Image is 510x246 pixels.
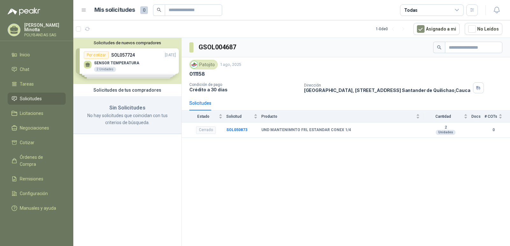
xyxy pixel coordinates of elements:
p: No hay solicitudes que coincidan con tus criterios de búsqueda. [81,112,174,126]
span: Cantidad [424,114,463,119]
a: Tareas [8,78,66,90]
th: Solicitud [226,110,261,122]
a: Órdenes de Compra [8,151,66,170]
h3: Sin Solicitudes [81,104,174,112]
h1: Mis solicitudes [94,5,135,15]
span: Configuración [20,190,48,197]
span: # COTs [484,114,497,119]
a: Configuración [8,187,66,200]
p: Condición de pago [189,82,299,87]
span: Chat [20,66,29,73]
p: 1 ago, 2025 [220,62,241,68]
a: Solicitudes [8,93,66,105]
span: Remisiones [20,175,43,182]
a: Negociaciones [8,122,66,134]
div: Todas [404,7,418,14]
p: [PERSON_NAME] Minotta [24,23,66,32]
span: Licitaciones [20,110,43,117]
button: Solicitudes de nuevos compradores [76,40,179,45]
span: Solicitud [226,114,252,119]
img: Company Logo [191,61,198,68]
span: Tareas [20,81,34,88]
div: Cerrado [196,126,216,134]
a: SOL050873 [226,128,247,132]
th: # COTs [484,110,510,122]
p: [GEOGRAPHIC_DATA], [STREET_ADDRESS] Santander de Quilichao , Cauca [304,88,470,93]
th: Producto [261,110,424,122]
b: 2 [424,125,468,130]
a: Remisiones [8,173,66,185]
p: Dirección [304,83,470,88]
span: search [437,45,441,50]
p: 011158 [189,71,205,77]
div: Solicitudes [189,100,211,107]
div: Solicitudes de tus compradores [73,84,181,96]
div: Unidades [436,130,455,135]
img: Logo peakr [8,8,40,15]
a: Inicio [8,49,66,61]
a: Manuales y ayuda [8,202,66,214]
a: Licitaciones [8,107,66,119]
span: Solicitudes [20,95,42,102]
span: Cotizar [20,139,34,146]
span: Negociaciones [20,124,49,131]
div: Solicitudes de nuevos compradoresPor cotizarSOL057724[DATE] SENSOR TEMPERATURA2 UnidadesPor cotiz... [73,38,181,84]
th: Estado [182,110,226,122]
span: Inicio [20,51,30,58]
p: Crédito a 30 días [189,87,299,92]
h3: GSOL004687 [199,42,237,52]
b: UND MANTENIMNTO FRL ESTANDAR CONEX 1/4 [261,128,351,133]
a: Cotizar [8,137,66,149]
span: Órdenes de Compra [20,154,60,168]
div: 1 - 0 de 0 [376,24,408,34]
span: search [157,8,161,12]
div: Patojito [189,60,218,69]
b: 0 [484,127,502,133]
th: Docs [471,110,484,122]
span: 0 [140,6,148,14]
span: Manuales y ayuda [20,205,56,212]
a: Chat [8,63,66,75]
button: Asignado a mi [413,23,460,35]
p: POLYBANDAS SAS [24,33,66,37]
span: Producto [261,114,415,119]
span: Estado [189,114,217,119]
button: No Leídos [465,23,502,35]
th: Cantidad [424,110,471,122]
